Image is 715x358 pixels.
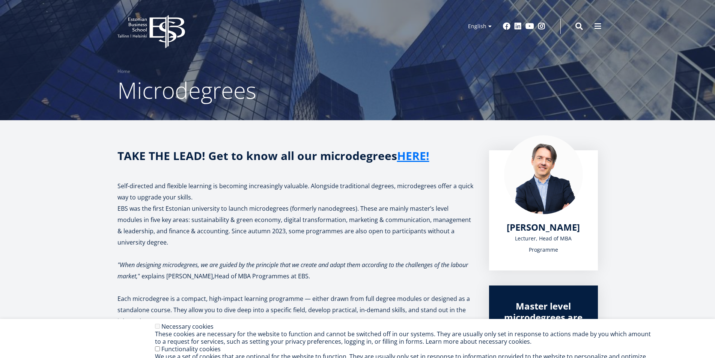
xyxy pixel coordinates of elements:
em: "When designing microdegrees, we are guided by the principle that we create and adapt them accord... [117,261,468,280]
p: EBS was the first Estonian university to launch microdegrees (formerly nanodegrees). These are ma... [117,203,474,248]
div: Lecturer, Head of MBA Programme [504,233,583,255]
a: Home [117,68,130,75]
label: Necessary cookies [161,322,214,331]
p: " explains [PERSON_NAME], Head of MBA Programmes at EBS. Each microdegree is a compact, high-impa... [117,259,474,327]
a: HERE! [397,150,429,162]
a: Instagram [538,23,545,30]
p: Self-directed and flexible learning is becoming increasingly valuable. Alongside traditional degr... [117,180,474,203]
span: Microdegrees [117,75,256,106]
div: These cookies are necessary for the website to function and cannot be switched off in our systems... [155,330,655,345]
a: Linkedin [514,23,522,30]
img: Marko Rillo [504,135,583,214]
a: Youtube [525,23,534,30]
a: [PERSON_NAME] [507,222,580,233]
label: Functionality cookies [161,345,221,353]
strong: TAKE THE LEAD! Get to know all our microdegrees [117,148,429,163]
a: Facebook [503,23,510,30]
